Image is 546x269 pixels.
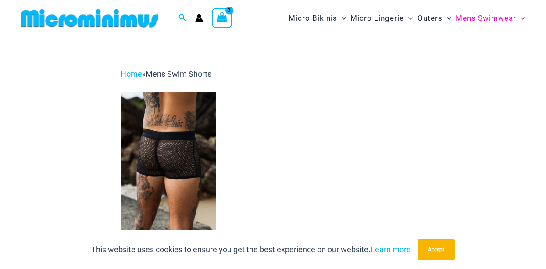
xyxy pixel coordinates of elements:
a: Aruba Black 008 Shorts 01Aruba Black 008 Shorts 02Aruba Black 008 Shorts 02 [121,92,216,235]
a: Micro LingerieMenu ToggleMenu Toggle [348,5,415,32]
p: This website uses cookies to ensure you get the best experience on our website. [91,243,411,256]
a: Micro BikinisMenu ToggleMenu Toggle [286,5,348,32]
iframe: TrustedSite Certified [22,61,101,236]
nav: Site Navigation [285,4,528,33]
span: Menu Toggle [516,7,525,29]
span: Menu Toggle [443,7,451,29]
span: Mens Swimwear [456,7,516,29]
a: Search icon link [178,13,186,24]
span: Micro Lingerie [350,7,404,29]
img: Aruba Black 008 Shorts 02 [121,92,216,235]
span: Menu Toggle [337,7,346,29]
a: Account icon link [195,14,203,22]
a: Learn more [371,245,411,254]
span: » [121,69,211,79]
a: View Shopping Cart, empty [212,8,232,28]
span: Menu Toggle [404,7,413,29]
span: Outers [418,7,443,29]
img: MM SHOP LOGO FLAT [18,8,162,28]
span: Micro Bikinis [289,7,337,29]
button: Accept [418,239,455,260]
a: Mens SwimwearMenu ToggleMenu Toggle [453,5,527,32]
span: Mens Swim Shorts [146,69,211,79]
a: Home [121,69,142,79]
a: OutersMenu ToggleMenu Toggle [415,5,453,32]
